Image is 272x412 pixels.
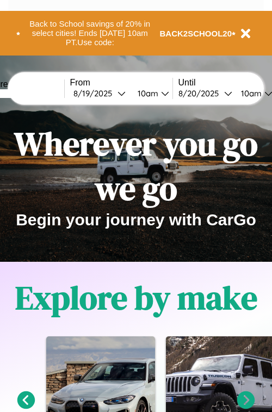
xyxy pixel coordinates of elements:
div: 8 / 20 / 2025 [178,88,224,99]
button: Back to School savings of 20% in select cities! Ends [DATE] 10am PT.Use code: [20,16,160,50]
div: 10am [132,88,161,99]
label: From [70,78,172,88]
h1: Explore by make [15,275,257,320]
div: 10am [236,88,264,99]
button: 10am [129,88,172,99]
div: 8 / 19 / 2025 [73,88,118,99]
button: 8/19/2025 [70,88,129,99]
b: BACK2SCHOOL20 [160,29,232,38]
